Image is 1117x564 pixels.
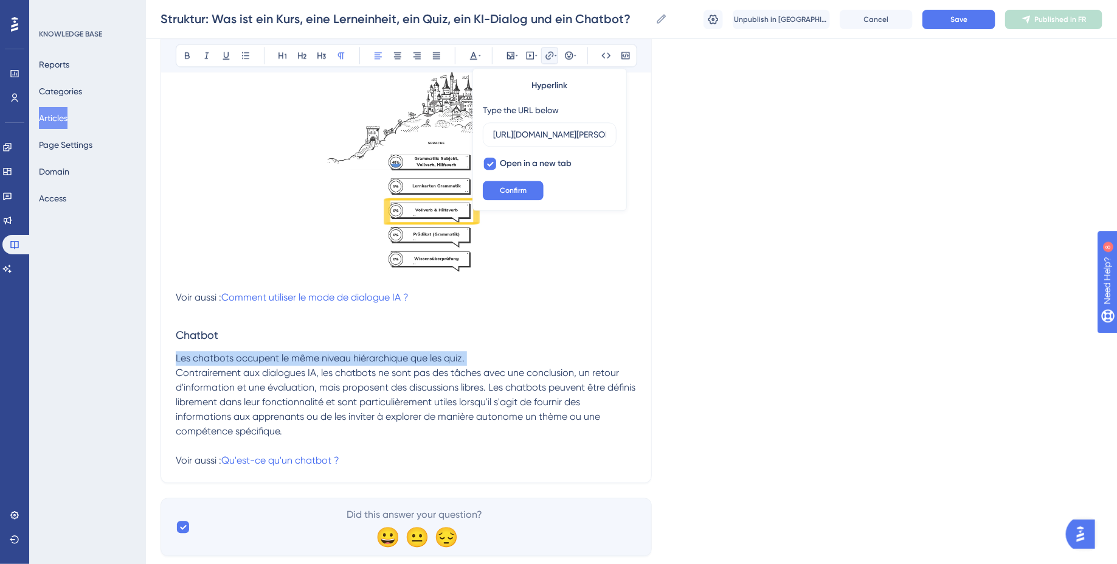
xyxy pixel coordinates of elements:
span: Did this answer your question? [347,507,483,522]
a: Qu'est-ce qu'un chatbot ? [221,454,339,466]
span: Les chatbots occupent le même niveau hiérarchique que les quiz. Contrairement aux dialogues IA, l... [176,352,638,466]
span: Save [950,15,967,24]
button: Published in FR [1005,10,1102,29]
button: Unpublish in [GEOGRAPHIC_DATA] [733,10,830,29]
span: Published in FR [1035,15,1087,24]
button: Reports [39,54,69,75]
div: 😐 [405,527,424,546]
button: Access [39,187,66,209]
button: Categories [39,80,82,102]
span: Cancel [864,15,889,24]
button: Domain [39,161,69,183]
button: Save [922,10,995,29]
button: Cancel [840,10,913,29]
span: Chatbot [176,329,218,341]
input: Type the value [493,128,606,141]
button: Confirm [483,181,544,200]
button: Articles [39,107,67,129]
span: Unpublish in [GEOGRAPHIC_DATA] [734,15,829,24]
span: Confirm [500,186,527,195]
input: Article Name [161,10,651,27]
div: 😔 [434,527,454,546]
div: Type the URL below [483,103,559,117]
div: KNOWLEDGE BASE [39,29,102,39]
iframe: UserGuiding AI Assistant Launcher [1066,516,1102,552]
span: Open in a new tab [500,156,572,171]
span: Need Help? [29,3,76,18]
a: Comment utiliser le mode de dialogue IA ? [221,291,409,303]
span: Hyperlink [531,78,567,93]
button: Page Settings [39,134,92,156]
div: 8 [85,6,88,16]
div: 😀 [376,527,395,546]
span: Voir aussi : [176,291,221,303]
